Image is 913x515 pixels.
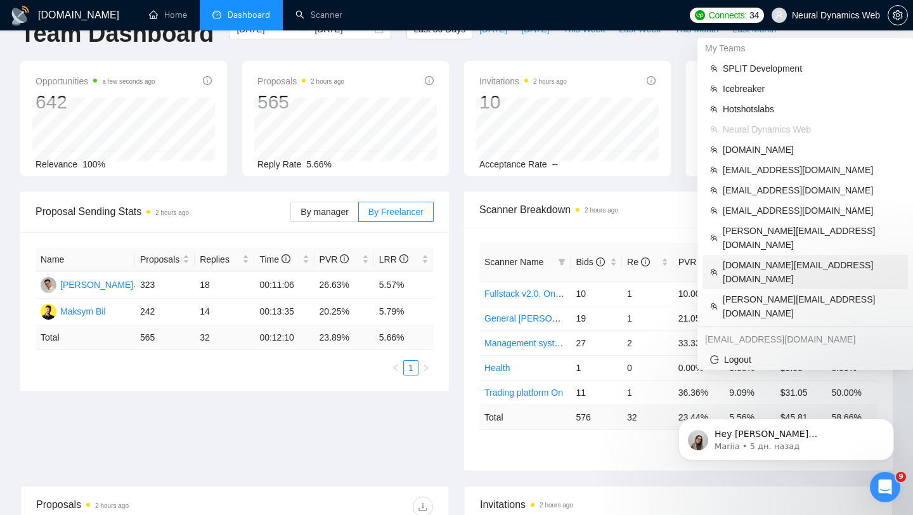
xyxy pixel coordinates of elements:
[314,272,374,299] td: 26.63%
[585,207,618,214] time: 2 hours ago
[622,330,673,355] td: 2
[710,207,718,214] span: team
[710,65,718,72] span: team
[622,306,673,330] td: 1
[212,10,221,19] span: dashboard
[254,325,314,350] td: 00:12:10
[257,90,344,114] div: 565
[228,10,270,20] span: Dashboard
[870,472,900,502] iframe: Intercom live chat
[552,159,558,169] span: --
[135,272,195,299] td: 323
[422,364,430,372] span: right
[571,355,622,380] td: 1
[254,272,314,299] td: 00:11:06
[723,82,900,96] span: Icebreaker
[36,204,290,219] span: Proposal Sending Stats
[558,258,566,266] span: filter
[368,207,424,217] span: By Freelancer
[36,247,135,272] th: Name
[888,10,908,20] a: setting
[622,380,673,405] td: 1
[295,10,342,20] a: searchScanner
[710,105,718,113] span: team
[203,76,212,85] span: info-circle
[710,355,719,364] span: logout
[484,313,666,323] a: General [PERSON_NAME] | FastAPI v2.0. On
[36,159,77,169] span: Relevance
[135,299,195,325] td: 242
[314,299,374,325] td: 20.25%
[41,306,106,316] a: MBMaksym Bil
[36,90,155,114] div: 642
[673,281,725,306] td: 10.00%
[678,257,708,267] span: PVR
[195,272,254,299] td: 18
[710,353,900,367] span: Logout
[140,252,180,266] span: Proposals
[195,325,254,350] td: 32
[555,252,568,271] span: filter
[710,126,718,133] span: team
[257,159,301,169] span: Reply Rate
[723,102,900,116] span: Hotshotslabs
[399,254,408,263] span: info-circle
[710,303,718,310] span: team
[710,85,718,93] span: team
[425,76,434,85] span: info-circle
[724,380,775,405] td: 9.09%
[195,299,254,325] td: 14
[479,405,571,429] td: Total
[749,8,759,22] span: 34
[695,10,705,20] img: upwork-logo.png
[301,207,348,217] span: By manager
[627,257,650,267] span: Re
[710,166,718,174] span: team
[60,304,106,318] div: Maksym Bil
[888,5,908,25] button: setting
[41,277,56,293] img: MK
[723,62,900,75] span: SPLIT Development
[576,257,604,267] span: Bids
[41,279,133,289] a: MK[PERSON_NAME]
[775,380,827,405] td: $31.05
[723,224,900,252] span: [PERSON_NAME][EMAIL_ADDRESS][DOMAIN_NAME]
[314,325,374,350] td: 23.89 %
[571,380,622,405] td: 11
[673,306,725,330] td: 21.05%
[259,254,290,264] span: Time
[710,234,718,242] span: team
[418,360,434,375] li: Next Page
[484,289,617,299] a: Fullstack v2.0. On 25.07-01 boost
[723,204,900,218] span: [EMAIL_ADDRESS][DOMAIN_NAME]
[641,257,650,266] span: info-circle
[479,202,877,218] span: Scanner Breakdown
[311,78,344,85] time: 2 hours ago
[480,497,877,512] span: Invitations
[710,268,718,276] span: team
[710,146,718,153] span: team
[155,209,189,216] time: 2 hours ago
[826,380,877,405] td: 50.00%
[479,159,547,169] span: Acceptance Rate
[254,299,314,325] td: 00:13:35
[374,325,434,350] td: 5.66 %
[102,78,155,85] time: a few seconds ago
[60,278,133,292] div: [PERSON_NAME]
[306,159,332,169] span: 5.66%
[723,292,900,320] span: [PERSON_NAME][EMAIL_ADDRESS][DOMAIN_NAME]
[404,361,418,375] a: 1
[10,6,30,26] img: logo
[622,355,673,380] td: 0
[413,502,432,512] span: download
[723,183,900,197] span: [EMAIL_ADDRESS][DOMAIN_NAME]
[888,10,907,20] span: setting
[622,405,673,429] td: 32
[659,392,913,481] iframe: Intercom notifications сообщение
[710,186,718,194] span: team
[149,10,187,20] a: homeHome
[374,272,434,299] td: 5.57%
[135,325,195,350] td: 565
